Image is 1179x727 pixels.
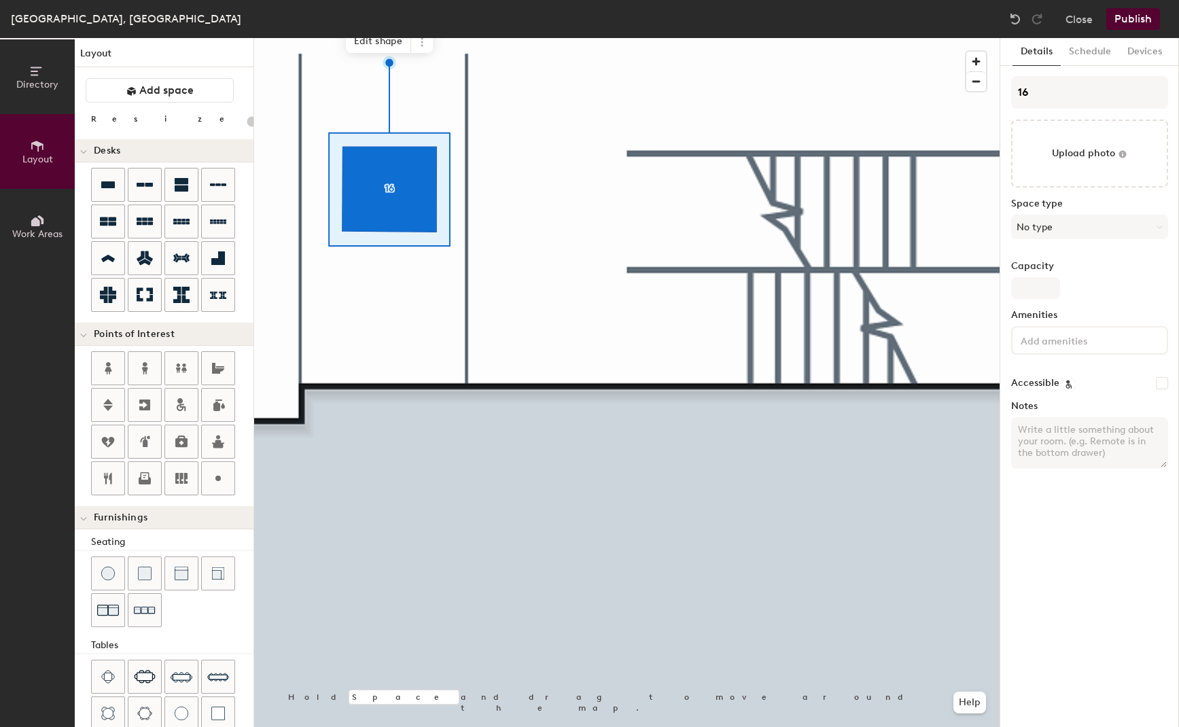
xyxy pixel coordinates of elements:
img: Table (round) [175,707,188,720]
span: Add space [139,84,194,97]
button: Close [1066,8,1093,30]
span: Points of Interest [94,329,175,340]
img: Undo [1008,12,1022,26]
img: Eight seat table [171,666,192,688]
span: Desks [94,145,120,156]
label: Space type [1011,198,1168,209]
span: Edit shape [346,30,411,53]
button: Publish [1106,8,1160,30]
div: Tables [91,638,253,653]
img: Redo [1030,12,1044,26]
button: Couch (middle) [164,556,198,590]
button: Devices [1119,38,1170,66]
img: Four seat round table [101,707,115,720]
img: Couch (x3) [134,600,156,621]
img: Six seat table [134,670,156,684]
div: Seating [91,535,253,550]
img: Couch (x2) [97,599,119,621]
button: Couch (x3) [128,593,162,627]
label: Accessible [1011,378,1059,389]
label: Amenities [1011,310,1168,321]
span: Furnishings [94,512,147,523]
button: Six seat table [128,660,162,694]
button: Eight seat table [164,660,198,694]
img: Couch (middle) [175,567,188,580]
button: Stool [91,556,125,590]
button: Upload photo [1011,120,1168,188]
span: Directory [16,79,58,90]
img: Ten seat table [207,666,229,688]
label: Notes [1011,401,1168,412]
button: Four seat table [91,660,125,694]
img: Table (1x1) [211,707,225,720]
img: Cushion [138,567,152,580]
button: Ten seat table [201,660,235,694]
button: Couch (corner) [201,556,235,590]
button: Schedule [1061,38,1119,66]
span: Work Areas [12,228,63,240]
img: Stool [101,567,115,580]
button: Details [1013,38,1061,66]
div: Resize [91,113,241,124]
span: Layout [22,154,53,165]
label: Capacity [1011,261,1168,272]
button: Couch (x2) [91,593,125,627]
h1: Layout [75,46,253,67]
button: No type [1011,215,1168,239]
button: Add space [86,78,234,103]
div: [GEOGRAPHIC_DATA], [GEOGRAPHIC_DATA] [11,10,241,27]
button: Cushion [128,556,162,590]
img: Four seat table [101,670,115,684]
input: Add amenities [1018,332,1140,348]
img: Six seat round table [137,707,152,720]
img: Couch (corner) [211,567,225,580]
button: Help [953,692,986,713]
